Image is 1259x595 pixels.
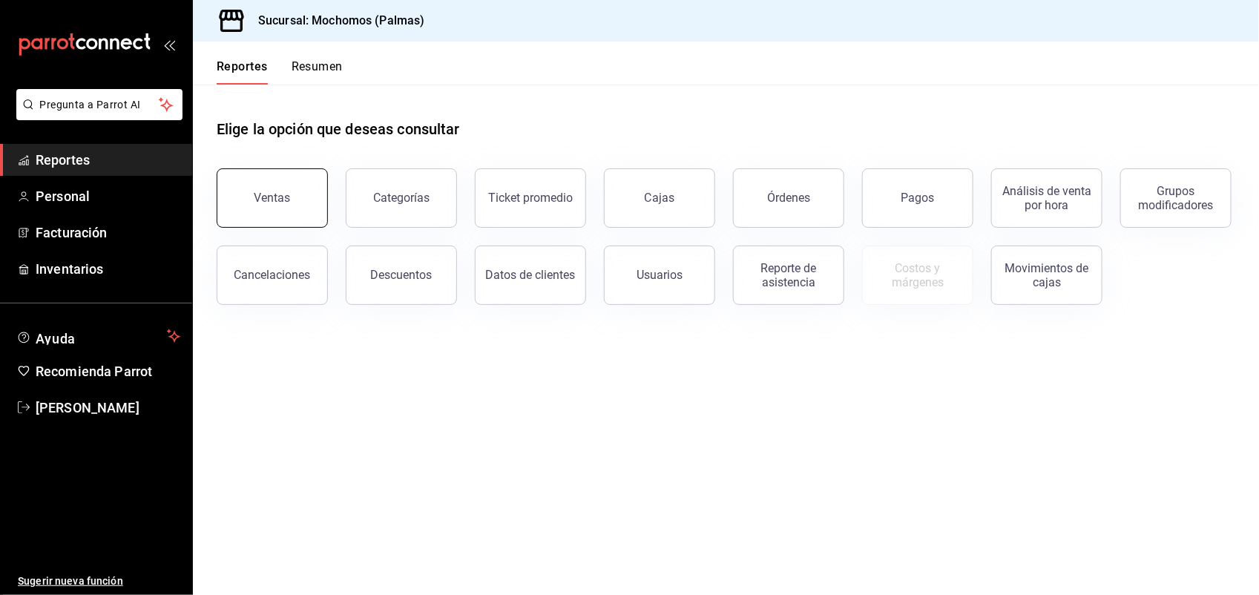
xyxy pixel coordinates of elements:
div: Costos y márgenes [872,261,964,289]
button: Descuentos [346,246,457,305]
div: Categorías [373,191,430,205]
button: Datos de clientes [475,246,586,305]
button: Movimientos de cajas [991,246,1102,305]
div: Grupos modificadores [1130,184,1222,212]
button: Ticket promedio [475,168,586,228]
div: navigation tabs [217,59,343,85]
div: Movimientos de cajas [1001,261,1093,289]
button: Ventas [217,168,328,228]
div: Usuarios [637,268,683,282]
button: Cancelaciones [217,246,328,305]
a: Pregunta a Parrot AI [10,108,183,123]
span: Reportes [36,150,180,170]
button: Pregunta a Parrot AI [16,89,183,120]
div: Reporte de asistencia [743,261,835,289]
span: Inventarios [36,259,180,279]
span: Facturación [36,223,180,243]
span: Sugerir nueva función [18,573,180,589]
span: Personal [36,186,180,206]
div: Datos de clientes [486,268,576,282]
button: Reporte de asistencia [733,246,844,305]
button: Contrata inventarios para ver este reporte [862,246,973,305]
button: Categorías [346,168,457,228]
button: Resumen [292,59,343,85]
button: Órdenes [733,168,844,228]
button: Grupos modificadores [1120,168,1232,228]
div: Ventas [254,191,291,205]
div: Descuentos [371,268,433,282]
button: Usuarios [604,246,715,305]
button: Pagos [862,168,973,228]
span: Ayuda [36,327,161,345]
div: Cancelaciones [234,268,311,282]
button: Análisis de venta por hora [991,168,1102,228]
span: [PERSON_NAME] [36,398,180,418]
span: Pregunta a Parrot AI [40,97,160,113]
div: Cajas [645,189,675,207]
div: Ticket promedio [488,191,573,205]
div: Pagos [901,191,935,205]
h1: Elige la opción que deseas consultar [217,118,460,140]
h3: Sucursal: Mochomos (Palmas) [246,12,425,30]
span: Recomienda Parrot [36,361,180,381]
div: Análisis de venta por hora [1001,184,1093,212]
button: Reportes [217,59,268,85]
div: Órdenes [767,191,810,205]
button: open_drawer_menu [163,39,175,50]
a: Cajas [604,168,715,228]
